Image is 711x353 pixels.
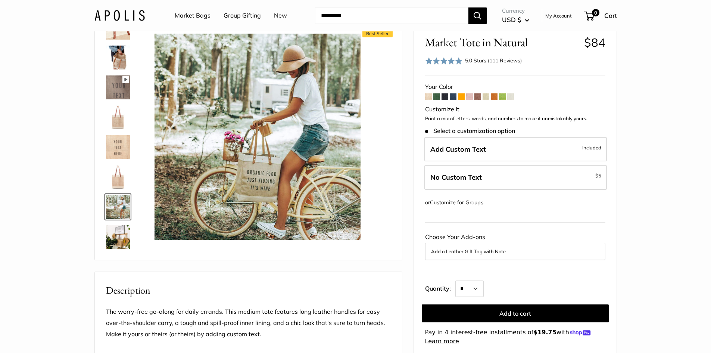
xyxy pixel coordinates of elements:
[106,75,130,99] img: Market Tote in Natural
[502,16,521,24] span: USD $
[425,55,522,66] div: 5.0 Stars (111 Reviews)
[425,127,515,134] span: Select a customization option
[175,10,211,21] a: Market Bags
[545,11,572,20] a: My Account
[502,6,529,16] span: Currency
[106,105,130,129] img: description_Seal of authenticity printed on the backside of every bag.
[424,165,607,190] label: Leave Blank
[425,232,605,260] div: Choose Your Add-ons
[224,10,261,21] a: Group Gifting
[106,283,391,298] h2: Description
[425,81,605,93] div: Your Color
[430,173,482,182] span: No Custom Text
[422,304,609,322] button: Add to cart
[425,278,455,297] label: Quantity:
[425,198,483,208] div: or
[105,74,131,101] a: Market Tote in Natural
[595,173,601,179] span: $5
[105,164,131,191] a: description_No need for custom text? Choose this option.
[502,14,529,26] button: USD $
[105,223,131,250] a: Market Tote in Natural
[424,137,607,162] label: Add Custom Text
[105,193,131,220] a: Market Tote in Natural
[468,7,487,24] button: Search
[425,115,605,123] p: Print a mix of letters, words, and numbers to make it unmistakably yours.
[584,35,605,50] span: $84
[593,171,601,180] span: -
[425,104,605,115] div: Customize It
[106,195,130,219] img: Market Tote in Natural
[106,135,130,159] img: description_Custom printed text with eco-friendly ink.
[592,9,599,16] span: 0
[106,225,130,249] img: Market Tote in Natural
[585,10,617,22] a: 0 Cart
[106,306,391,340] p: The worry-free go-along for daily errands. This medium tote features long leather handles for eas...
[431,247,599,256] button: Add a Leather Gift Tag with Note
[106,165,130,189] img: description_No need for custom text? Choose this option.
[315,7,468,24] input: Search...
[362,30,393,37] span: Best Seller
[604,12,617,19] span: Cart
[430,145,486,154] span: Add Custom Text
[430,199,483,206] a: Customize for Groups
[425,35,579,49] span: Market Tote in Natural
[94,10,145,21] img: Apolis
[465,56,522,65] div: 5.0 Stars (111 Reviews)
[106,46,130,69] img: description_Inner pocket good for daily drivers.
[582,143,601,152] span: Included
[105,134,131,161] a: description_Custom printed text with eco-friendly ink.
[155,34,361,240] img: Market Tote in Natural
[274,10,287,21] a: New
[105,44,131,71] a: description_Inner pocket good for daily drivers.
[105,104,131,131] a: description_Seal of authenticity printed on the backside of every bag.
